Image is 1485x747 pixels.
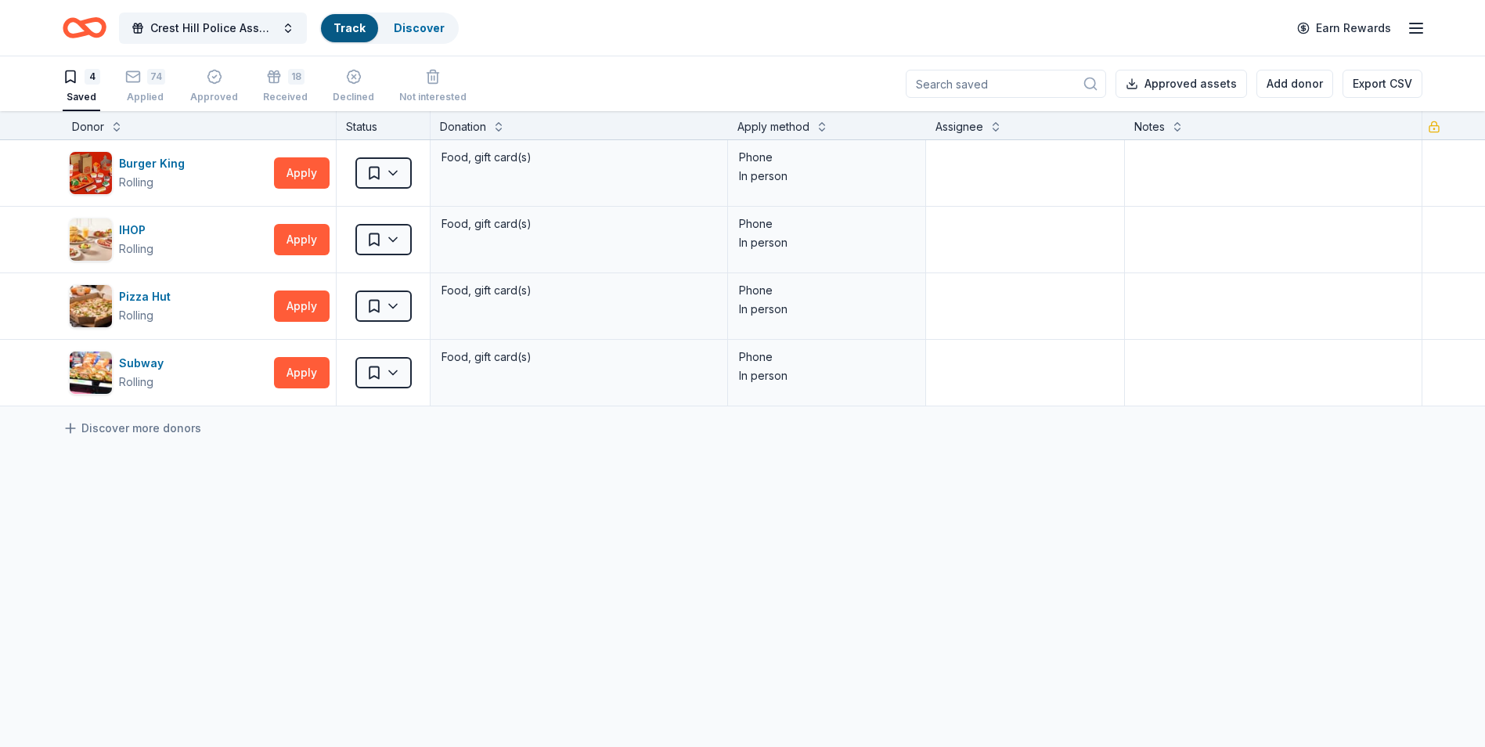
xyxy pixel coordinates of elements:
[333,63,374,111] button: Declined
[119,354,170,373] div: Subway
[399,91,467,103] div: Not interested
[737,117,809,136] div: Apply method
[440,146,718,168] div: Food, gift card(s)
[739,148,914,167] div: Phone
[1288,14,1400,42] a: Earn Rewards
[63,9,106,46] a: Home
[63,63,100,111] button: 4Saved
[70,152,112,194] img: Image for Burger King
[739,233,914,252] div: In person
[125,91,165,103] div: Applied
[119,287,177,306] div: Pizza Hut
[69,351,268,395] button: Image for SubwaySubwayRolling
[739,348,914,366] div: Phone
[739,300,914,319] div: In person
[906,70,1106,98] input: Search saved
[399,63,467,111] button: Not interested
[85,69,100,85] div: 4
[1134,117,1165,136] div: Notes
[70,218,112,261] img: Image for IHOP
[333,21,366,34] a: Track
[935,117,983,136] div: Assignee
[440,117,486,136] div: Donation
[1343,70,1422,98] button: Export CSV
[119,221,153,240] div: IHOP
[739,167,914,186] div: In person
[739,281,914,300] div: Phone
[263,63,308,111] button: 18Received
[288,69,305,85] div: 18
[119,13,307,44] button: Crest Hill Police Association 15th Annual Golf Outing Fundraiser
[333,91,374,103] div: Declined
[119,240,153,258] div: Rolling
[63,91,100,103] div: Saved
[190,91,238,103] div: Approved
[274,157,330,189] button: Apply
[440,213,718,235] div: Food, gift card(s)
[440,346,718,368] div: Food, gift card(s)
[119,154,191,173] div: Burger King
[69,284,268,328] button: Image for Pizza HutPizza HutRolling
[739,215,914,233] div: Phone
[63,419,201,438] a: Discover more donors
[69,151,268,195] button: Image for Burger KingBurger KingRolling
[394,21,445,34] a: Discover
[1256,70,1333,98] button: Add donor
[274,224,330,255] button: Apply
[125,63,165,111] button: 74Applied
[337,111,431,139] div: Status
[739,366,914,385] div: In person
[70,352,112,394] img: Image for Subway
[263,91,308,103] div: Received
[119,173,153,192] div: Rolling
[274,290,330,322] button: Apply
[1116,70,1247,98] button: Approved assets
[440,280,718,301] div: Food, gift card(s)
[274,357,330,388] button: Apply
[319,13,459,44] button: TrackDiscover
[147,69,165,85] div: 74
[119,373,153,392] div: Rolling
[72,117,104,136] div: Donor
[119,306,153,325] div: Rolling
[150,19,276,38] span: Crest Hill Police Association 15th Annual Golf Outing Fundraiser
[190,63,238,111] button: Approved
[70,285,112,327] img: Image for Pizza Hut
[69,218,268,262] button: Image for IHOPIHOPRolling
